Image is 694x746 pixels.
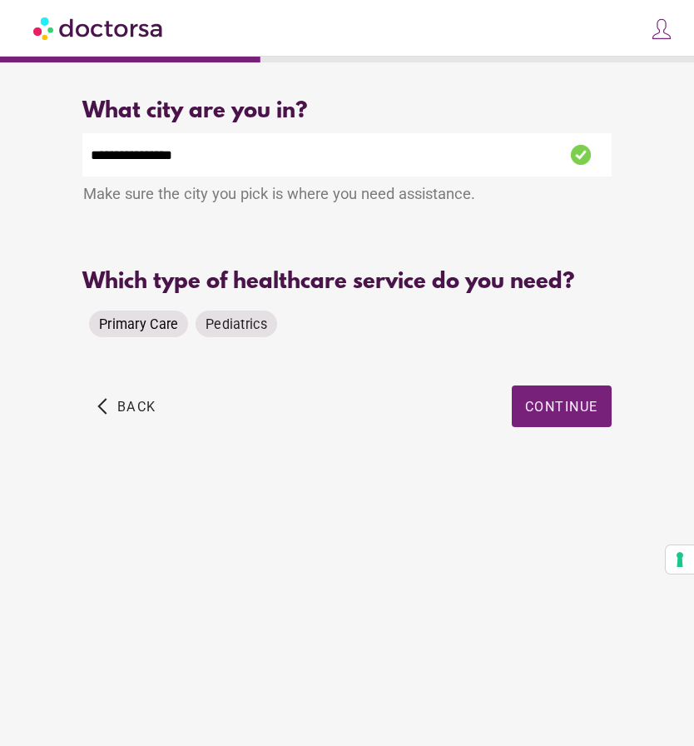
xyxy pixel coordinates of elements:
span: Back [117,399,156,415]
div: Which type of healthcare service do you need? [82,270,611,296]
span: Primary Care [99,316,178,332]
button: Your consent preferences for tracking technologies [666,545,694,574]
button: arrow_back_ios Back [91,385,163,427]
span: Continue [525,399,598,415]
span: Pediatrics [206,316,267,332]
img: icons8-customer-100.png [650,17,673,41]
div: What city are you in? [82,99,611,125]
button: Continue [512,385,612,427]
img: Doctorsa.com [33,9,165,47]
div: Make sure the city you pick is where you need assistance. [82,177,611,215]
